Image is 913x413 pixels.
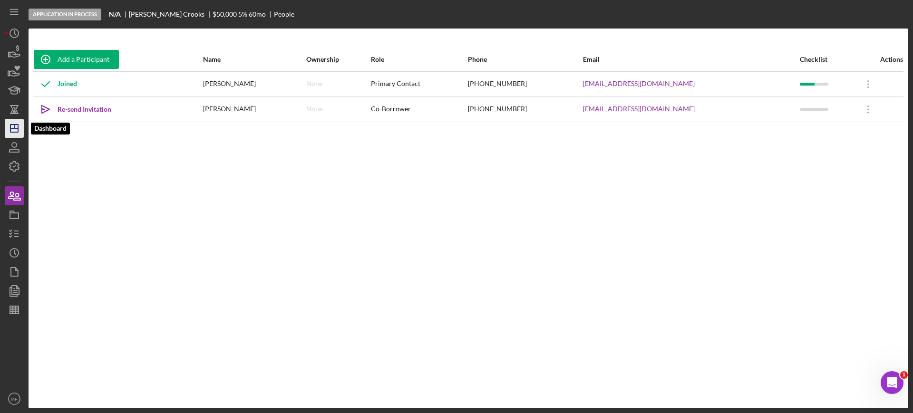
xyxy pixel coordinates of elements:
[468,97,582,121] div: [PHONE_NUMBER]
[468,56,582,63] div: Phone
[468,72,582,96] div: [PHONE_NUMBER]
[129,10,213,18] div: [PERSON_NAME] Crooks
[900,371,908,379] span: 1
[11,396,18,402] text: MF
[583,105,695,113] a: [EMAIL_ADDRESS][DOMAIN_NAME]
[249,10,266,18] div: 60 mo
[583,80,695,87] a: [EMAIL_ADDRESS][DOMAIN_NAME]
[800,56,855,63] div: Checklist
[34,50,119,69] button: Add a Participant
[109,10,121,18] b: N/A
[371,56,467,63] div: Role
[203,56,305,63] div: Name
[274,10,294,18] div: People
[34,72,77,96] div: Joined
[306,80,322,87] div: None
[58,50,109,69] div: Add a Participant
[306,105,322,113] div: None
[371,97,467,121] div: Co-Borrower
[881,371,903,394] iframe: Intercom live chat
[58,100,111,119] div: Re-send Invitation
[29,9,101,20] div: Application In Process
[583,56,799,63] div: Email
[371,72,467,96] div: Primary Contact
[5,389,24,408] button: MF
[213,10,237,18] span: $50,000
[306,56,370,63] div: Ownership
[203,72,305,96] div: [PERSON_NAME]
[34,100,121,119] button: Re-send Invitation
[238,10,247,18] div: 5 %
[203,97,305,121] div: [PERSON_NAME]
[856,56,903,63] div: Actions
